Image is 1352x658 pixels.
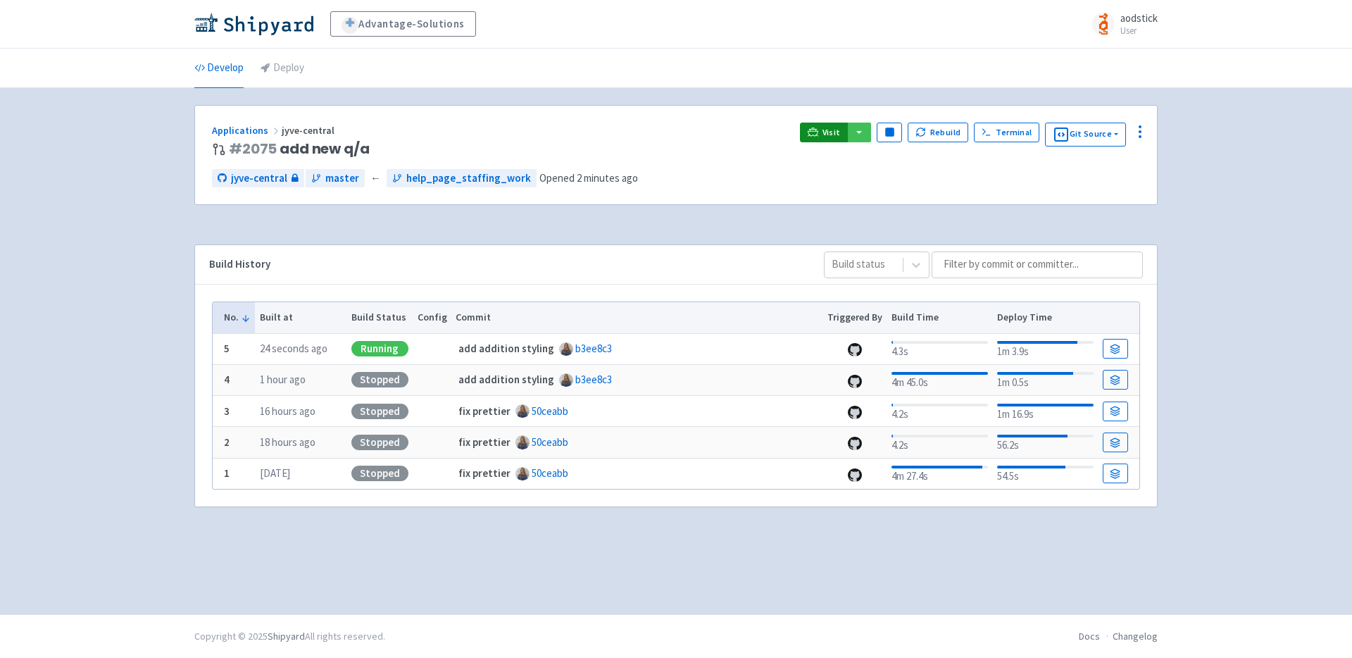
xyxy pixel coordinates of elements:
[458,435,511,449] strong: fix prettier
[260,435,315,449] time: 18 hours ago
[532,466,568,480] a: 50ceabb
[997,432,1094,454] div: 56.2s
[575,342,612,355] a: b3ee8c3
[877,123,902,142] button: Pause
[908,123,968,142] button: Rebuild
[992,302,1098,333] th: Deploy Time
[451,302,823,333] th: Commit
[260,342,327,355] time: 24 seconds ago
[229,141,369,157] span: add new q/a
[575,373,612,386] a: b3ee8c3
[532,435,568,449] a: 50ceabb
[997,463,1094,485] div: 54.5s
[282,124,337,137] span: jyve-central
[209,256,801,273] div: Build History
[1120,26,1158,35] small: User
[229,139,277,159] a: #2075
[330,11,476,37] a: Advantage-Solutions
[268,630,305,643] a: Shipyard
[891,369,988,391] div: 4m 45.0s
[997,369,1094,391] div: 1m 0.5s
[1103,433,1128,452] a: Build Details
[224,342,230,355] b: 5
[387,169,537,188] a: help_page_staffing_work
[212,169,304,188] a: jyve-central
[224,466,230,480] b: 1
[891,401,988,423] div: 4.2s
[539,171,638,185] span: Opened
[532,404,568,418] a: 50ceabb
[194,13,313,35] img: Shipyard logo
[1120,11,1158,25] span: aodstick
[458,466,511,480] strong: fix prettier
[306,169,365,188] a: master
[891,463,988,485] div: 4m 27.4s
[351,372,408,387] div: Stopped
[260,404,315,418] time: 16 hours ago
[1084,13,1158,35] a: aodstick User
[1103,402,1128,421] a: Build Details
[891,432,988,454] div: 4.2s
[823,302,887,333] th: Triggered By
[932,252,1143,278] input: Filter by commit or committer...
[891,338,988,360] div: 4.3s
[974,123,1039,142] a: Terminal
[325,170,359,187] span: master
[1103,464,1128,483] a: Build Details
[370,170,381,187] span: ←
[346,302,413,333] th: Build Status
[351,404,408,419] div: Stopped
[261,49,304,88] a: Deploy
[1103,339,1128,359] a: Build Details
[351,341,408,356] div: Running
[1079,630,1100,643] a: Docs
[577,171,638,185] time: 2 minutes ago
[351,435,408,450] div: Stopped
[458,373,554,386] strong: add addition styling
[887,302,992,333] th: Build Time
[260,466,290,480] time: [DATE]
[224,310,251,325] button: No.
[224,404,230,418] b: 3
[224,435,230,449] b: 2
[231,170,287,187] span: jyve-central
[458,404,511,418] strong: fix prettier
[413,302,451,333] th: Config
[997,338,1094,360] div: 1m 3.9s
[224,373,230,386] b: 4
[194,629,385,644] div: Copyright © 2025 All rights reserved.
[458,342,554,355] strong: add addition styling
[194,49,244,88] a: Develop
[212,124,282,137] a: Applications
[997,401,1094,423] div: 1m 16.9s
[1113,630,1158,643] a: Changelog
[1045,123,1126,147] button: Git Source
[351,466,408,481] div: Stopped
[1103,370,1128,390] a: Build Details
[260,373,306,386] time: 1 hour ago
[406,170,531,187] span: help_page_staffing_work
[255,302,346,333] th: Built at
[822,127,841,138] span: Visit
[800,123,848,142] a: Visit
